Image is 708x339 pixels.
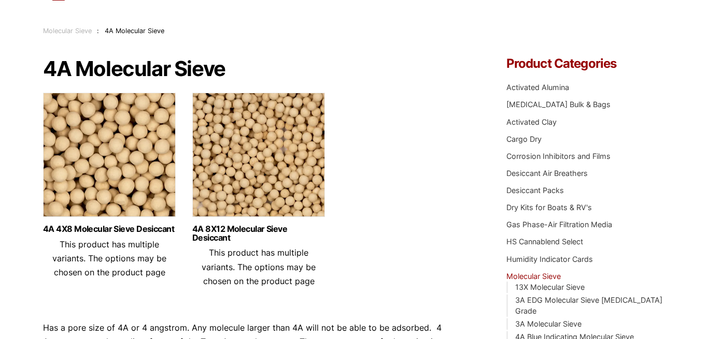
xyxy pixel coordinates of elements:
a: Molecular Sieve [43,27,92,35]
a: 3A Molecular Sieve [515,319,582,328]
a: Corrosion Inhibitors and Films [506,152,611,160]
a: Humidity Indicator Cards [506,255,593,263]
a: 3A EDG Molecular Sieve [MEDICAL_DATA] Grade [515,296,662,316]
a: 13X Molecular Sieve [515,283,585,291]
a: HS Cannablend Select [506,237,583,246]
a: 4A 4X8 Molecular Sieve Desiccant [43,225,176,233]
a: 4A 8X12 Molecular Sieve Desiccant [192,225,325,242]
span: : [97,27,99,35]
a: Gas Phase-Air Filtration Media [506,220,612,229]
span: 4A Molecular Sieve [105,27,164,35]
h4: Product Categories [506,57,665,70]
a: Molecular Sieve [506,272,561,281]
span: This product has multiple variants. The options may be chosen on the product page [52,239,166,277]
a: Activated Alumina [506,83,569,92]
a: Dry Kits for Boats & RV's [506,203,592,212]
a: [MEDICAL_DATA] Bulk & Bags [506,100,611,109]
a: Cargo Dry [506,135,542,143]
a: Desiccant Air Breathers [506,169,588,178]
a: Activated Clay [506,117,557,126]
h1: 4A Molecular Sieve [43,57,475,80]
a: Desiccant Packs [506,186,564,195]
span: This product has multiple variants. The options may be chosen on the product page [202,247,316,286]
